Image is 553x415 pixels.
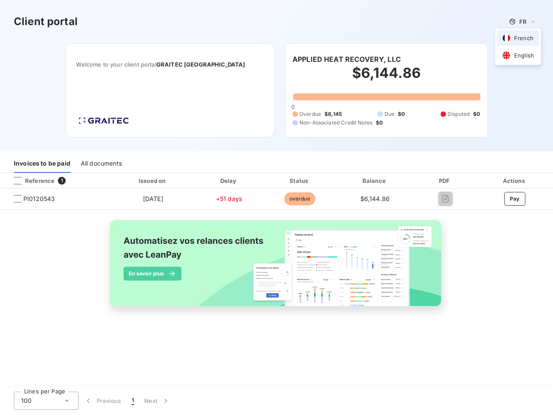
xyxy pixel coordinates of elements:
div: Invoices to be paid [14,155,70,173]
span: 1 [58,177,66,185]
span: $0 [398,110,405,118]
h6: APPLIED HEAT RECOVERY, LLC [292,54,401,64]
div: Issued on [113,176,193,185]
span: overdue [284,192,315,205]
span: French [514,34,534,42]
span: English [514,51,534,60]
span: Due [385,110,394,118]
span: 1 [132,396,134,405]
button: Previous [79,392,127,410]
h3: Client portal [14,14,78,29]
div: Status [265,176,334,185]
div: All documents [81,155,122,173]
span: $0 [473,110,480,118]
button: 1 [127,392,139,410]
span: Disputed [448,110,470,118]
button: Pay [504,192,525,206]
span: Non-Associated Credit Notes [299,119,372,127]
span: GRAITEC [GEOGRAPHIC_DATA] [156,61,245,68]
img: Company logo [76,115,131,127]
span: FR [519,18,526,25]
h2: $6,144.86 [292,64,480,90]
span: $6,144.86 [360,195,390,202]
img: banner [102,215,451,321]
span: Overdue [299,110,321,118]
div: Balance [337,176,412,185]
span: PI0120543 [23,195,55,203]
span: Welcome to your client portal [76,61,264,68]
span: +51 days [216,195,242,202]
span: 0 [291,103,295,110]
div: PDF [416,176,475,185]
span: $0 [376,119,383,127]
span: 100 [21,396,32,405]
div: Actions [478,176,551,185]
button: Next [139,392,175,410]
div: Reference [7,177,54,185]
span: $6,145 [324,110,342,118]
div: Delay [196,176,262,185]
span: [DATE] [143,195,163,202]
